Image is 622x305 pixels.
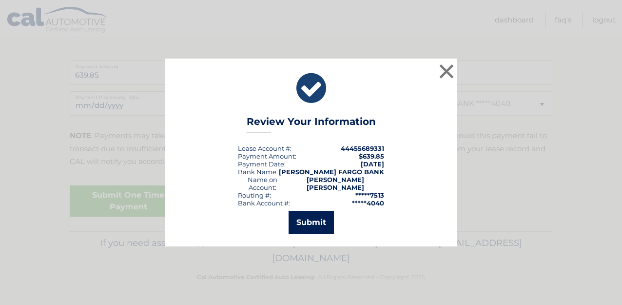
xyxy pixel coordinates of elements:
[238,191,271,199] div: Routing #:
[341,144,384,152] strong: 44455689331
[359,152,384,160] span: $639.85
[361,160,384,168] span: [DATE]
[238,176,287,191] div: Name on Account:
[279,168,384,176] strong: [PERSON_NAME] FARGO BANK
[238,199,290,207] div: Bank Account #:
[238,168,278,176] div: Bank Name:
[238,160,284,168] span: Payment Date
[247,116,376,133] h3: Review Your Information
[307,176,364,191] strong: [PERSON_NAME] [PERSON_NAME]
[437,61,456,81] button: ×
[238,160,286,168] div: :
[289,211,334,234] button: Submit
[238,152,296,160] div: Payment Amount:
[238,144,292,152] div: Lease Account #:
